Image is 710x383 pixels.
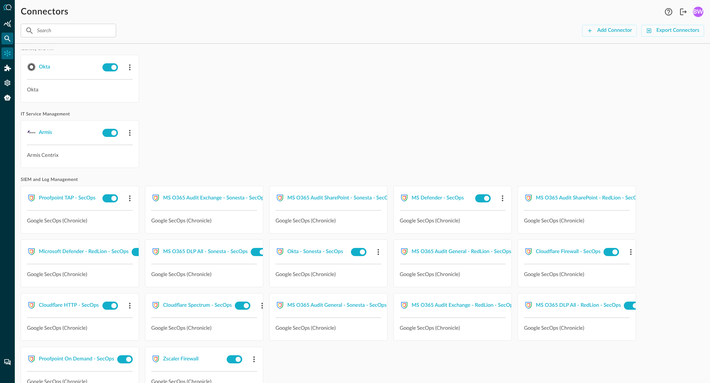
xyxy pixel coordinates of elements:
img: GoogleSecOps.svg [400,194,409,202]
p: Google SecOps (Chronicle) [400,216,506,224]
div: Armis [39,128,52,137]
div: Okta - Sonesta - SecOps [287,247,343,256]
div: Federated Search [1,33,13,44]
img: GoogleSecOps.svg [151,355,160,363]
div: Add Connector [597,26,632,35]
p: Google SecOps (Chronicle) [400,270,506,278]
button: Microsoft Defender - RedLion - SecOps [39,246,129,258]
div: Proofpoint On Demand - SecOps [39,355,114,364]
img: GoogleSecOps.svg [400,301,409,310]
div: MS O365 Audit SharePoint - Sonesta - SecOps [287,194,393,203]
p: Google SecOps (Chronicle) [275,270,381,278]
img: GoogleSecOps.svg [151,194,160,202]
div: MS O365 Audit General - Sonesta - SecOps [287,301,387,310]
div: Connectors [1,47,13,59]
img: GoogleSecOps.svg [27,301,36,310]
div: Cloudflare Firewall - SecOps [536,247,601,256]
h1: Connectors [21,6,68,18]
img: GoogleSecOps.svg [275,194,284,202]
div: Cloudflare Spectrum - SecOps [163,301,232,310]
button: Proofpoint TAP - SecOps [39,192,95,204]
p: Google SecOps (Chronicle) [27,324,133,332]
button: MS O365 DLP All - RedLion - SecOps [536,299,621,311]
div: MS Defender - SecOps [412,194,464,203]
button: MS O365 Audit General - RedLion - SecOps [412,246,511,258]
p: Google SecOps (Chronicle) [27,270,133,278]
div: Okta [39,63,50,72]
div: Export Connectors [656,26,699,35]
button: MS O365 Audit Exchange - Sonesta - SecOps [163,192,266,204]
img: GoogleSecOps.svg [400,247,409,256]
div: Query Agent [1,92,13,104]
button: Zscaler Firewall [163,353,199,365]
p: Google SecOps (Chronicle) [524,270,630,278]
button: MS O365 DLP All - Sonesta - SecOps [163,246,248,258]
div: MS O365 Audit General - RedLion - SecOps [412,247,511,256]
button: Okta [39,61,50,73]
img: GoogleSecOps.svg [151,247,160,256]
div: Settings [1,77,13,89]
button: Cloudflare Firewall - SecOps [536,246,601,258]
button: Export Connectors [641,25,704,37]
div: Zscaler Firewall [163,355,199,364]
img: GoogleSecOps.svg [27,247,36,256]
div: BW [693,7,703,17]
img: GoogleSecOps.svg [524,247,533,256]
button: Proofpoint On Demand - SecOps [39,353,114,365]
p: Armis Centrix [27,151,133,159]
div: MS O365 Audit SharePoint - RedLion - SecOps [536,194,642,203]
span: IT Service Management [21,111,704,117]
img: Okta.svg [27,63,36,71]
button: Help [663,6,674,18]
img: GoogleSecOps.svg [524,301,533,310]
div: MS O365 DLP All - RedLion - SecOps [536,301,621,310]
p: Google SecOps (Chronicle) [275,324,381,332]
div: MS O365 Audit Exchange - RedLion - SecOps [412,301,515,310]
input: Search [37,24,99,37]
p: Google SecOps (Chronicle) [151,324,257,332]
span: SIEM and Log Management [21,177,704,183]
img: GoogleSecOps.svg [275,247,284,256]
div: Microsoft Defender - RedLion - SecOps [39,247,129,256]
p: Google SecOps (Chronicle) [524,216,630,224]
img: GoogleSecOps.svg [524,194,533,202]
button: MS Defender - SecOps [412,192,464,204]
button: Add Connector [582,25,637,37]
p: Google SecOps (Chronicle) [275,216,381,224]
p: Google SecOps (Chronicle) [27,216,133,224]
img: GoogleSecOps.svg [151,301,160,310]
img: GoogleSecOps.svg [275,301,284,310]
p: Google SecOps (Chronicle) [400,324,506,332]
div: Cloudflare HTTP - SecOps [39,301,99,310]
button: Armis [39,127,52,138]
p: Google SecOps (Chronicle) [524,324,630,332]
div: MS O365 DLP All - Sonesta - SecOps [163,247,248,256]
button: Logout [677,6,689,18]
img: GoogleSecOps.svg [27,355,36,363]
p: Okta [27,85,133,93]
img: Armis.svg [27,128,36,137]
div: Chat [1,356,13,368]
button: MS O365 Audit Exchange - RedLion - SecOps [412,299,515,311]
button: MS O365 Audit SharePoint - Sonesta - SecOps [287,192,393,204]
button: Cloudflare HTTP - SecOps [39,299,99,311]
button: MS O365 Audit General - Sonesta - SecOps [287,299,387,311]
img: GoogleSecOps.svg [27,194,36,202]
div: Proofpoint TAP - SecOps [39,194,95,203]
button: Cloudflare Spectrum - SecOps [163,299,232,311]
button: Okta - Sonesta - SecOps [287,246,343,258]
div: Addons [2,62,14,74]
p: Google SecOps (Chronicle) [151,216,257,224]
p: Google SecOps (Chronicle) [151,270,257,278]
div: Summary Insights [1,18,13,30]
div: MS O365 Audit Exchange - Sonesta - SecOps [163,194,266,203]
button: MS O365 Audit SharePoint - RedLion - SecOps [536,192,642,204]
